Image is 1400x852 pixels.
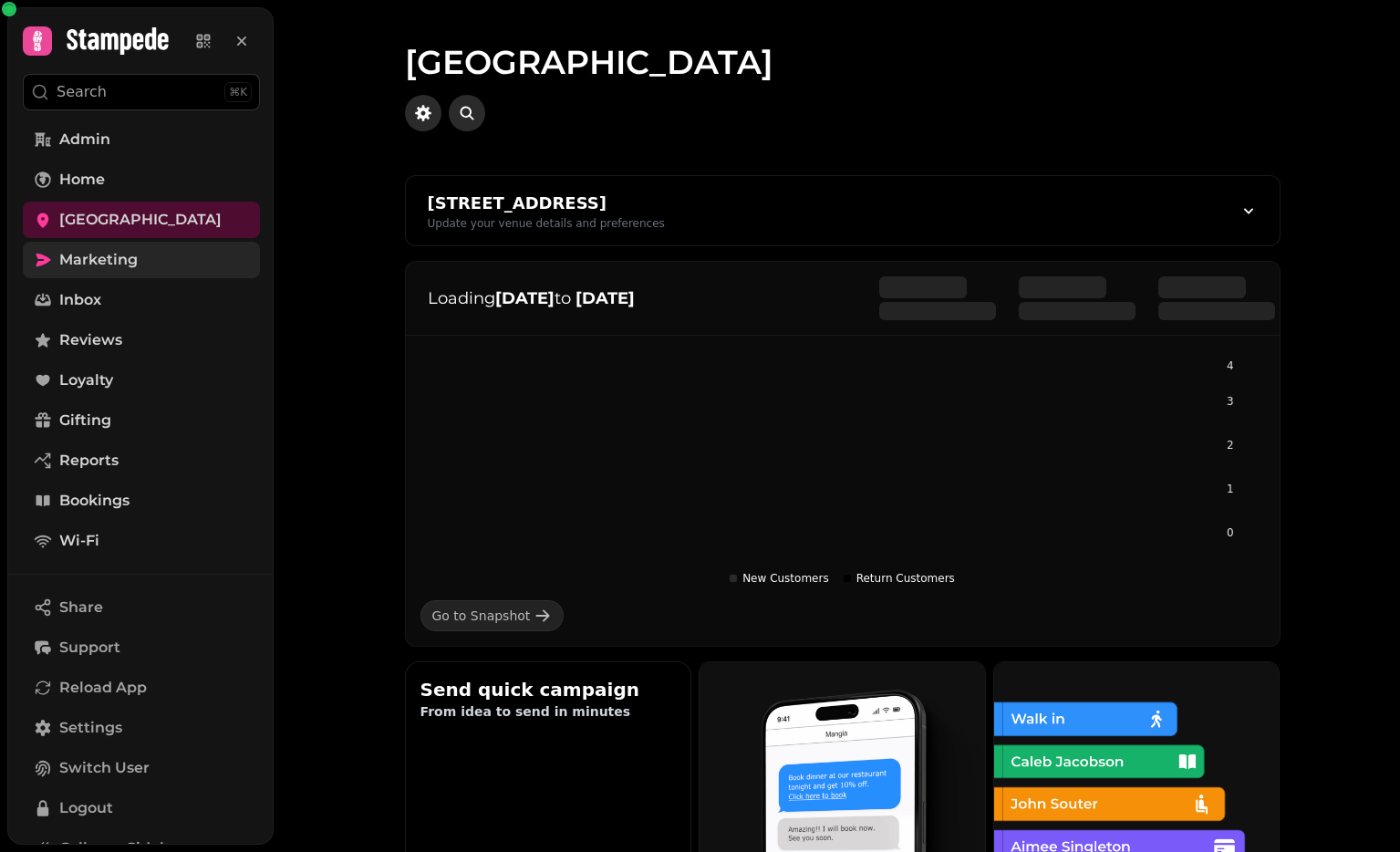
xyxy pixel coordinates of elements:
[1227,395,1234,408] tspan: 3
[59,410,111,431] span: Gifting
[23,710,260,746] a: Settings
[23,750,260,786] button: Switch User
[23,322,260,358] a: Reviews
[59,249,138,271] span: Marketing
[432,607,531,625] div: Go to Snapshot
[59,169,105,191] span: Home
[23,670,260,706] button: Reload App
[59,209,222,231] span: [GEOGRAPHIC_DATA]
[23,242,260,278] a: Marketing
[23,121,260,158] a: Admin
[23,483,260,519] a: Bookings
[420,677,677,702] h2: Send quick campaign
[59,329,122,351] span: Reviews
[1227,439,1234,452] tspan: 2
[23,362,260,399] a: Loyalty
[576,288,635,308] strong: [DATE]
[23,589,260,626] button: Share
[59,677,147,699] span: Reload App
[428,286,843,311] p: Loading to
[428,216,665,231] div: Update your venue details and preferences
[59,717,122,739] span: Settings
[420,600,565,631] a: Go to Snapshot
[428,191,665,216] div: [STREET_ADDRESS]
[23,282,260,318] a: Inbox
[23,202,260,238] a: [GEOGRAPHIC_DATA]
[730,571,829,586] div: New Customers
[224,82,252,102] div: ⌘K
[59,289,101,311] span: Inbox
[59,637,120,659] span: Support
[23,790,260,826] button: Logout
[59,530,99,552] span: Wi-Fi
[844,571,955,586] div: Return Customers
[1227,359,1234,372] tspan: 4
[23,442,260,479] a: Reports
[59,450,119,472] span: Reports
[59,597,103,618] span: Share
[23,74,260,110] button: Search⌘K
[1227,483,1234,495] tspan: 1
[59,129,110,151] span: Admin
[59,490,130,512] span: Bookings
[23,161,260,198] a: Home
[57,81,107,103] p: Search
[23,402,260,439] a: Gifting
[59,797,113,819] span: Logout
[59,757,150,779] span: Switch User
[59,369,113,391] span: Loyalty
[23,523,260,559] a: Wi-Fi
[1227,526,1234,539] tspan: 0
[420,702,677,721] p: From idea to send in minutes
[495,288,555,308] strong: [DATE]
[23,629,260,666] button: Support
